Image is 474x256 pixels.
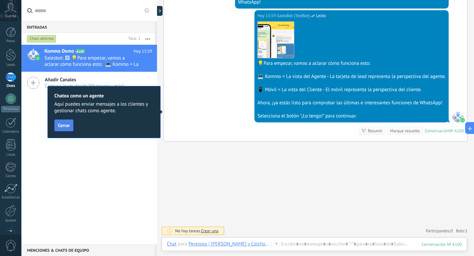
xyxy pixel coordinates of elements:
[271,241,272,247] span: :
[465,228,467,234] span: 1
[27,35,56,43] div: Chats abiertos
[258,22,294,58] img: 2871719d-3f77-4d79-8270-b184439061f6
[390,128,420,134] div: Marque resuelto
[449,128,464,134] div: № A100
[316,13,326,19] span: Leído
[1,63,20,67] div: Leads
[156,6,163,16] div: Mostrar
[21,21,155,33] div: Entradas
[1,218,20,223] div: Ajustes
[44,55,140,67] span: Salesbot: 🖼 💡Para empezar, vamos a aclarar cómo funciona esto: 💻 Kommo = La vista del Agente - La...
[21,244,155,256] div: Menciones & Chats de equipo
[368,128,382,134] div: Resumir
[178,241,187,247] span: para
[456,228,467,234] span: Bots:
[44,48,74,55] span: Kommo Demo
[1,130,20,134] div: Calendario
[141,33,155,45] button: Más
[126,36,141,42] div: Total: 1
[75,49,85,53] span: A100
[58,123,70,128] span: Cerrar
[257,100,446,106] div: Ahora, ¡ya estás listo para comprobar las últimas e interesantes funciones de WhatsApp!
[21,45,157,72] a: Kommo Demo A100 Hoy 15:59 Salesbot: 🖼 💡Para empezar, vamos a aclarar cómo funciona esto: 💻 Kommo ...
[201,228,218,234] span: Crear una
[134,48,152,55] span: Hoy 15:59
[257,60,446,67] div: 💡Para empezar, vamos a aclarar cómo funciona esto:
[460,118,465,122] img: waba.svg
[257,113,446,119] div: Selecciona el botón "¡Lo tengo!" para continuar.
[45,77,124,83] span: Añadir Canales
[45,83,124,89] span: Captura leads desde Whatsapp y más!
[277,13,310,19] span: SalesBot (TestBot)
[257,87,446,93] div: 📱 Móvil = La vista del Cliente - El móvil representa la perspectiva del cliente.
[1,39,20,43] div: Panel
[36,56,40,61] img: waba.svg
[54,101,154,114] span: Aquí puedes enviar mensajes a los clientes y gestionar chats como agente.
[1,174,20,178] div: Correo
[54,93,154,99] h2: Chatea como un agente
[257,73,446,80] div: 💻 Kommo = La vista del Agente - La tarjeta de lead representa la perspectiva del agente.
[188,241,271,247] div: Perezoso | Dormitorios y Colchones
[257,13,277,19] div: Hoy 15:59
[1,153,20,157] div: Listas
[54,119,73,131] button: Cerrar
[1,195,20,200] div: Estadísticas
[5,14,16,18] span: Cuenta
[175,228,219,234] div: No hay tareas.
[452,111,464,122] span: SalesBot
[1,106,20,112] div: WhatsApp
[1,84,20,88] div: Chats
[425,128,449,134] div: Conversación
[426,228,453,234] a: Participantes:0
[451,228,453,234] span: 0
[422,242,462,247] div: 100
